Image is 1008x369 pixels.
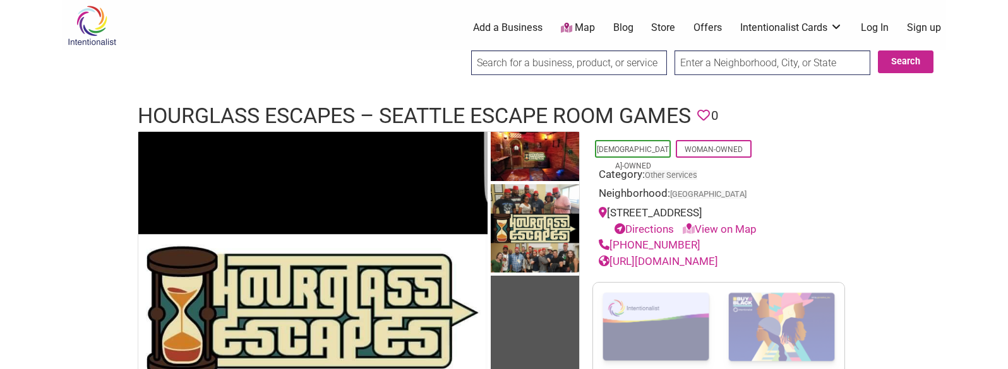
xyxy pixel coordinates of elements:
[693,21,722,35] a: Offers
[62,5,122,46] img: Intentionalist
[599,255,718,267] a: [URL][DOMAIN_NAME]
[645,170,697,180] a: Other Services
[861,21,889,35] a: Log In
[138,101,691,131] h1: Hourglass Escapes – Seattle Escape Room Games
[615,223,674,235] a: Directions
[561,21,595,35] a: Map
[599,167,839,186] div: Category:
[599,205,839,237] div: [STREET_ADDRESS]
[613,21,633,35] a: Blog
[597,145,669,170] a: [DEMOGRAPHIC_DATA]-Owned
[599,238,700,251] a: [PHONE_NUMBER]
[670,190,747,199] span: [GEOGRAPHIC_DATA]
[907,21,941,35] a: Sign up
[473,21,543,35] a: Add a Business
[599,185,839,205] div: Neighborhood:
[740,21,843,35] a: Intentionalist Cards
[683,223,757,235] a: View on Map
[685,145,743,154] a: Woman-Owned
[711,106,718,126] span: 0
[675,50,870,75] input: Enter a Neighborhood, City, or State
[471,50,667,75] input: Search for a business, product, or service
[878,50,933,73] button: Search
[651,21,675,35] a: Store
